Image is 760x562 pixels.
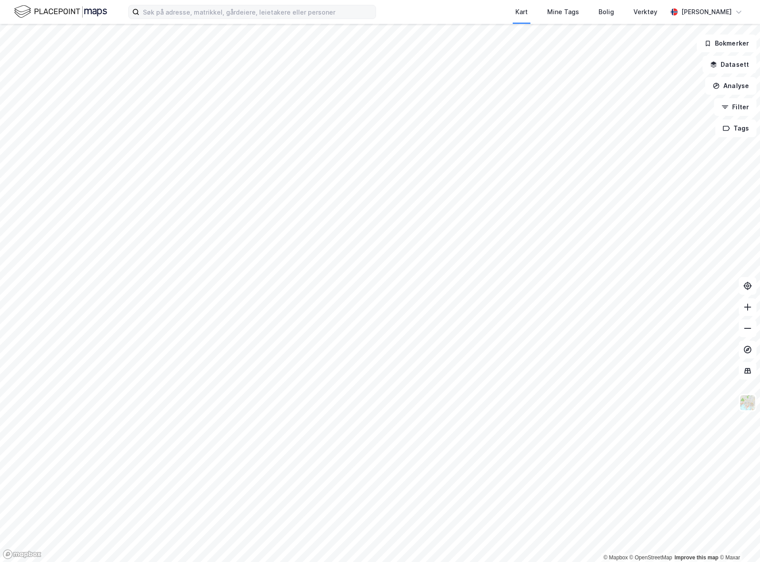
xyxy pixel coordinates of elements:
div: Kontrollprogram for chat [716,520,760,562]
img: Z [739,394,756,411]
button: Bokmerker [697,35,756,52]
a: OpenStreetMap [629,554,672,561]
button: Analyse [705,77,756,95]
a: Improve this map [675,554,718,561]
button: Datasett [702,56,756,73]
button: Filter [714,98,756,116]
a: Mapbox homepage [3,549,42,559]
iframe: Chat Widget [716,520,760,562]
div: [PERSON_NAME] [681,7,732,17]
a: Mapbox [603,554,628,561]
input: Søk på adresse, matrikkel, gårdeiere, leietakere eller personer [139,5,376,19]
div: Bolig [599,7,614,17]
button: Tags [715,119,756,137]
div: Verktøy [633,7,657,17]
img: logo.f888ab2527a4732fd821a326f86c7f29.svg [14,4,107,19]
div: Mine Tags [547,7,579,17]
div: Kart [515,7,528,17]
